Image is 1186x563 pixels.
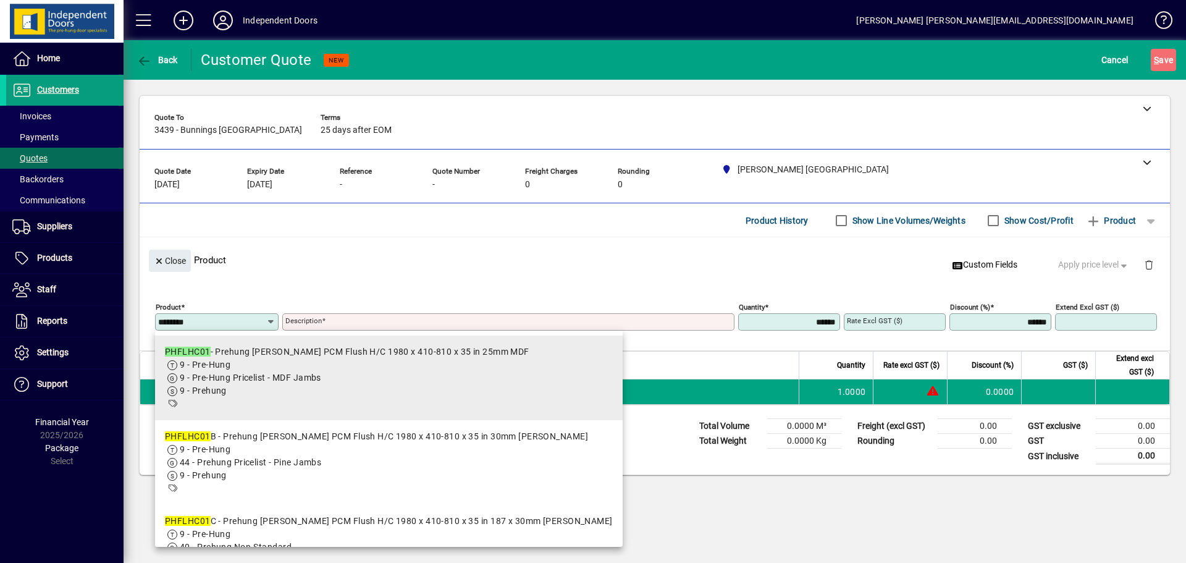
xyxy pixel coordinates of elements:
span: 9 - Prehung [180,386,227,396]
span: 0 [618,180,623,190]
app-page-header-button: Close [146,255,194,266]
span: Quotes [12,153,48,163]
td: GST [1022,434,1096,449]
span: Package [45,443,78,453]
span: Support [37,379,68,389]
a: Knowledge Base [1146,2,1171,43]
span: - [340,180,342,190]
button: Apply price level [1053,254,1135,276]
span: Extend excl GST ($) [1103,352,1154,379]
td: 0.0000 M³ [767,419,841,434]
a: Home [6,43,124,74]
a: Quotes [6,148,124,169]
span: 44 - Prehung Pricelist - Pine Jambs [180,457,321,467]
td: 0.00 [1096,419,1170,434]
span: Reports [37,316,67,326]
span: 9 - Prehung [180,470,227,480]
div: Customer Quote [201,50,312,70]
td: 0.00 [1096,434,1170,449]
td: Total Weight [693,434,767,449]
mat-label: Extend excl GST ($) [1056,303,1119,311]
button: Save [1151,49,1176,71]
em: PHFLHC01 [165,431,211,441]
button: Custom Fields [947,254,1022,276]
td: Rounding [851,434,938,449]
span: GST ($) [1063,358,1088,372]
td: 0.0000 [947,379,1021,404]
span: 9 - Pre-Hung [180,529,230,539]
span: NEW [329,56,344,64]
span: Products [37,253,72,263]
mat-label: Rate excl GST ($) [847,316,902,325]
span: Settings [37,347,69,357]
span: Discount (%) [972,358,1014,372]
span: 40 - Prehung Non-Standard [180,542,292,552]
mat-label: Discount (%) [950,303,990,311]
span: Quantity [837,358,865,372]
span: Product History [746,211,809,231]
span: Home [37,53,60,63]
span: Invoices [12,111,51,121]
span: 0 [525,180,530,190]
a: Reports [6,306,124,337]
span: S [1154,55,1159,65]
mat-label: Description [285,316,322,325]
div: B - Prehung [PERSON_NAME] PCM Flush H/C 1980 x 410-810 x 35 in 30mm [PERSON_NAME] [165,430,588,443]
span: 3439 - Bunnings [GEOGRAPHIC_DATA] [154,125,302,135]
span: Close [154,251,186,271]
app-page-header-button: Delete [1134,259,1164,270]
div: Independent Doors [243,11,318,30]
span: Customers [37,85,79,95]
button: Back [133,49,181,71]
mat-option: PHFLHC01 - Prehung Hume PCM Flush H/C 1980 x 410-810 x 35 in 25mm MDF [155,336,623,420]
button: Cancel [1098,49,1132,71]
td: 0.0000 Kg [767,434,841,449]
div: [PERSON_NAME] [PERSON_NAME][EMAIL_ADDRESS][DOMAIN_NAME] [856,11,1133,30]
span: Suppliers [37,221,72,231]
td: 0.00 [938,434,1012,449]
button: Product History [741,210,814,232]
span: [DATE] [247,180,272,190]
a: Settings [6,337,124,368]
td: GST inclusive [1022,449,1096,464]
td: 0.00 [1096,449,1170,464]
a: Products [6,243,124,274]
div: - Prehung [PERSON_NAME] PCM Flush H/C 1980 x 410-810 x 35 in 25mm MDF [165,345,529,358]
a: Invoices [6,106,124,127]
app-page-header-button: Back [124,49,191,71]
a: Suppliers [6,211,124,242]
a: Payments [6,127,124,148]
td: Freight (excl GST) [851,419,938,434]
span: Rate excl GST ($) [883,358,940,372]
span: 25 days after EOM [321,125,392,135]
span: Financial Year [35,417,89,427]
a: Communications [6,190,124,211]
span: 1.0000 [838,386,866,398]
span: Communications [12,195,85,205]
button: Close [149,250,191,272]
mat-option: PHFLHC01B - Prehung Hume PCM Flush H/C 1980 x 410-810 x 35 in 30mm FJ Pine [155,420,623,505]
div: C - Prehung [PERSON_NAME] PCM Flush H/C 1980 x 410-810 x 35 in 187 x 30mm [PERSON_NAME] [165,515,613,528]
button: Delete [1134,250,1164,279]
a: Support [6,369,124,400]
label: Show Line Volumes/Weights [850,214,965,227]
td: 0.00 [938,419,1012,434]
mat-label: Quantity [739,303,765,311]
span: Staff [37,284,56,294]
span: Cancel [1101,50,1129,70]
button: Profile [203,9,243,32]
em: PHFLHC01 [165,516,211,526]
span: Custom Fields [952,258,1017,271]
span: Apply price level [1058,258,1130,271]
a: Staff [6,274,124,305]
span: 9 - Pre-Hung Pricelist - MDF Jambs [180,373,321,383]
button: Add [164,9,203,32]
span: Backorders [12,174,64,184]
span: ave [1154,50,1173,70]
a: Backorders [6,169,124,190]
span: 9 - Pre-Hung [180,444,230,454]
span: 9 - Pre-Hung [180,360,230,370]
em: PHFLHC01 [165,347,211,357]
span: [DATE] [154,180,180,190]
label: Show Cost/Profit [1002,214,1074,227]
